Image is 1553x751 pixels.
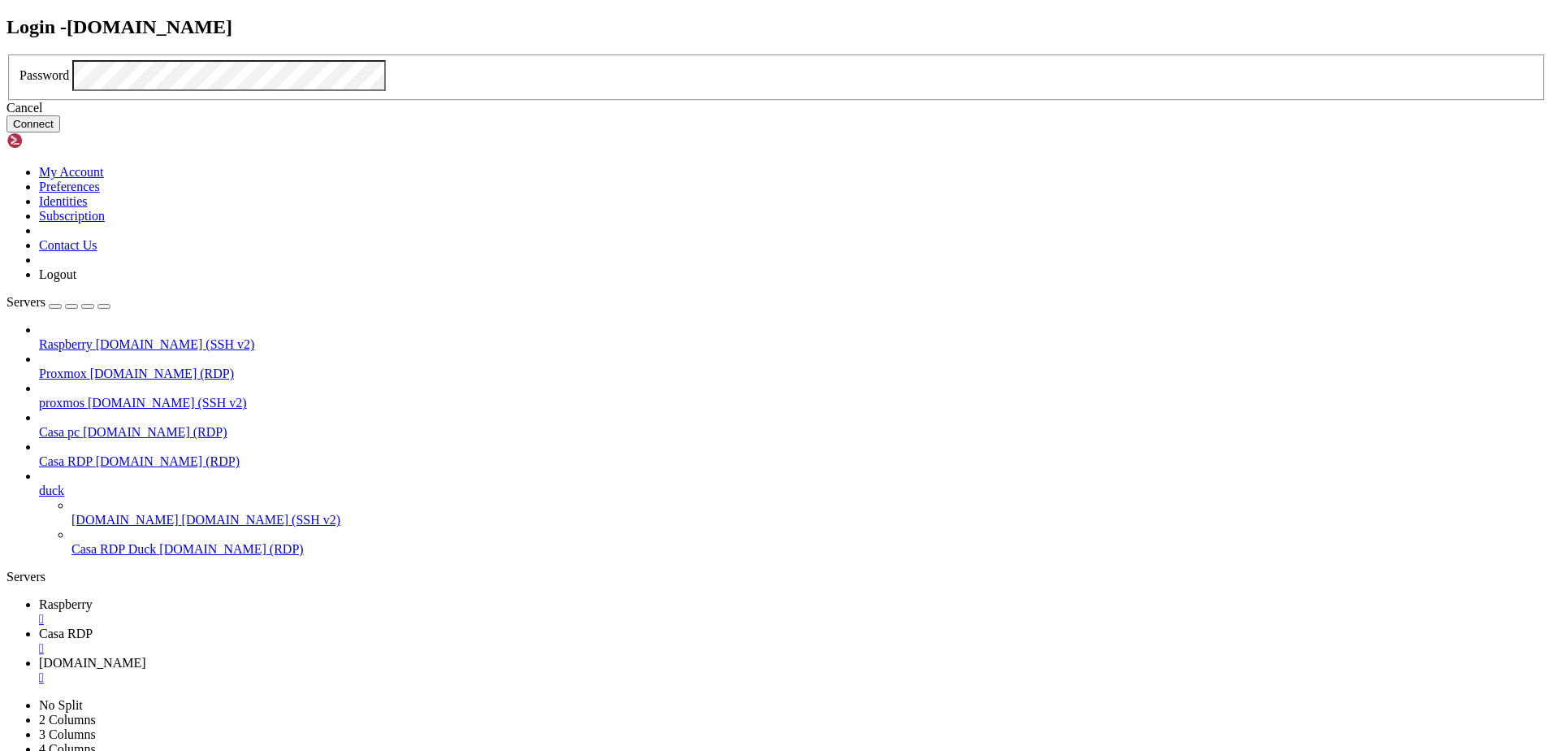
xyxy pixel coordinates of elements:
a:  [39,671,1547,685]
x-row: MSG+=" Dominio: ${DUCKDNS_DOMAIN}.[DOMAIN_NAME]"$'\n'" Resultado DuckDNS: ${UPDATE_RESULT}" [6,532,1342,545]
div: Servers [6,570,1547,584]
x-row: MSG+=" [6,228,1342,241]
label: Password [19,68,69,82]
a: Casa RDP Duck [DOMAIN_NAME] (RDP) [71,542,1547,557]
span: Servers [6,295,45,309]
li: Casa pc [DOMAIN_NAME] (RDP) [39,410,1547,440]
x-row: echo "$NEW_IPV6" > "$IPV6_FILE" [6,89,1342,103]
span: Casa RDP [39,627,93,640]
span: [DOMAIN_NAME] (SSH v2) [96,337,255,351]
a: wolftorawolf.duckdns.org [39,656,1547,685]
div: Cancel [6,101,1547,115]
a: [DOMAIN_NAME] [DOMAIN_NAME] (SSH v2) [71,513,1547,527]
x-row: if [[ -z "$LAST_IPV6" ]]; then [6,145,1342,158]
h2: Login - [DOMAIN_NAME] [6,16,1547,38]
li: proxmos [DOMAIN_NAME] (SSH v2) [39,381,1547,410]
span: 🌐 [45,172,59,186]
a: 2 Columns [39,713,96,727]
span: [DOMAIN_NAME] (SSH v2) [182,513,341,527]
span: [DOMAIN_NAME] (RDP) [90,367,234,380]
a: No Split [39,698,83,712]
span: Raspberry [39,337,93,351]
a: Raspberry [39,597,1547,627]
li: Casa RDP Duck [DOMAIN_NAME] (RDP) [71,527,1547,557]
x-row: send_telegram "$MSG" [6,587,1342,601]
x-row: root@WolfTora:/home/wolftora# cat ip_config.log [6,614,1342,628]
x-row: # Si no hubo cambios, salir silencioso [6,366,1342,380]
a: Subscription [39,209,105,223]
span: [DOMAIN_NAME] (RDP) [83,425,227,439]
span: [DOMAIN_NAME] [39,656,146,670]
li: Casa RDP [DOMAIN_NAME] (RDP) [39,440,1547,469]
li: [DOMAIN_NAME] [DOMAIN_NAME] (SSH v2) [71,498,1547,527]
span: [DOMAIN_NAME] (RDP) [96,454,240,468]
span: duck [39,484,64,497]
span: Casa pc [39,425,80,439]
span: Casa RDP Duck [71,542,156,556]
x-row: fi [6,449,1342,462]
a: Raspberry [DOMAIN_NAME] (SSH v2) [39,337,1547,352]
a:  [39,612,1547,627]
span: Casa RDP [39,454,93,468]
img: Shellngn [6,132,100,149]
a: My Account [39,165,104,179]
x-row: root@WolfTora:/home/wolftora# [6,628,1342,642]
x-row: Connecting [DOMAIN_NAME]... [6,7,1342,20]
span: IPv6 cambiada: ${LAST_IPV6} ➜ ${NEW_IPV6}"$'\n' [59,228,365,241]
div: (30, 45) [212,628,218,642]
x-row: else [6,200,1342,214]
a: Casa pc [DOMAIN_NAME] (RDP) [39,425,1547,440]
x-row: [[ -f "$IPV6_FILE" ]] && LAST_IPV6="$(cat "$IPV6_FILE")" [6,34,1342,48]
a: Preferences [39,180,100,193]
x-row: fi [6,310,1342,324]
a: duck [39,484,1547,498]
x-row: exit 0 [6,421,1342,435]
a: Identities [39,194,88,208]
span: proxmos [39,396,84,410]
span: Proxmox [39,367,87,380]
x-row: UPDATE_RESULT="$(update_duckdns "$NEW_IPV4" "$NEW_IPV6" || echo 'update_error')" [6,504,1342,518]
span: Raspberry [39,597,93,611]
a:  [39,641,1547,656]
x-row: if [[ "$NEW_IPV6" != "$LAST_IPV6" ]]; then [6,62,1342,76]
li: duck [39,469,1547,557]
span: 🌏 [45,532,59,545]
span: 🔄 [45,228,59,241]
a: Casa RDP [DOMAIN_NAME] (RDP) [39,454,1547,469]
button: Connect [6,115,60,132]
li: Proxmox [DOMAIN_NAME] (RDP) [39,352,1547,381]
a: Contact Us [39,238,97,252]
span: 🧾 [365,532,379,545]
div: (0, 1) [6,20,13,34]
a: Proxmox [DOMAIN_NAME] (RDP) [39,367,1547,381]
x-row: if [[ "$CHANGED" != true ]]; then [6,393,1342,407]
a: Logout [39,267,76,281]
span: [DOMAIN_NAME] (SSH v2) [88,396,247,410]
x-row: fi [6,283,1342,297]
a: Casa RDP [39,627,1547,656]
a: 3 Columns [39,727,96,741]
x-row: MSG+=" IPv6 inicial: ${NEW_IPV6}"$'\n' [6,172,1342,186]
span: [DOMAIN_NAME] [71,513,179,527]
li: Raspberry [DOMAIN_NAME] (SSH v2) [39,323,1547,352]
x-row: CHANGED=true [6,117,1342,131]
a: proxmos [DOMAIN_NAME] (SSH v2) [39,396,1547,410]
x-row: LAST_IPV6="" [6,7,1342,20]
x-row: fi [6,255,1342,269]
a: Servers [6,295,110,309]
span: [DOMAIN_NAME] (RDP) [159,542,303,556]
